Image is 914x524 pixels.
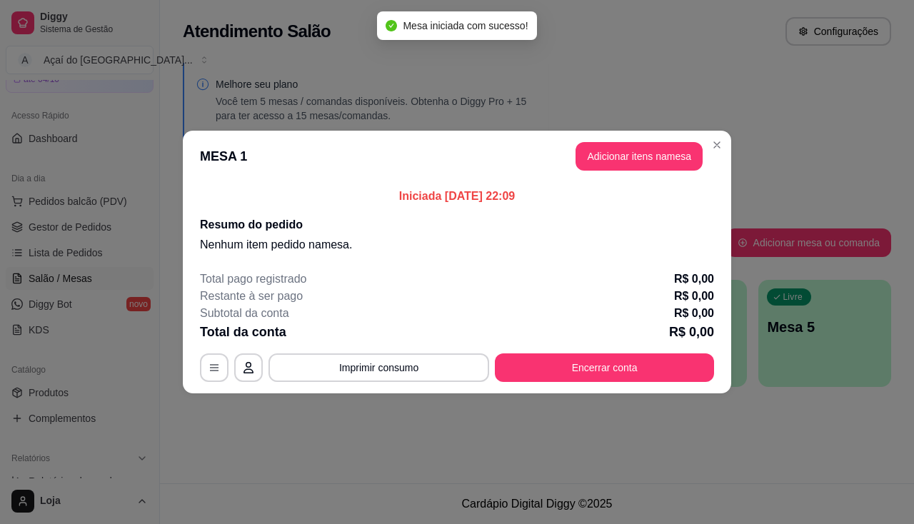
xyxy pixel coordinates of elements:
span: check-circle [386,20,397,31]
button: Close [705,133,728,156]
p: Total da conta [200,322,286,342]
p: Total pago registrado [200,271,306,288]
h2: Resumo do pedido [200,216,714,233]
p: Subtotal da conta [200,305,289,322]
p: Restante à ser pago [200,288,303,305]
p: Iniciada [DATE] 22:09 [200,188,714,205]
button: Encerrar conta [495,353,714,382]
button: Imprimir consumo [268,353,489,382]
span: Mesa iniciada com sucesso! [403,20,528,31]
p: Nenhum item pedido na mesa . [200,236,714,253]
p: R$ 0,00 [669,322,714,342]
p: R$ 0,00 [674,271,714,288]
header: MESA 1 [183,131,731,182]
p: R$ 0,00 [674,305,714,322]
button: Adicionar itens namesa [576,142,703,171]
p: R$ 0,00 [674,288,714,305]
